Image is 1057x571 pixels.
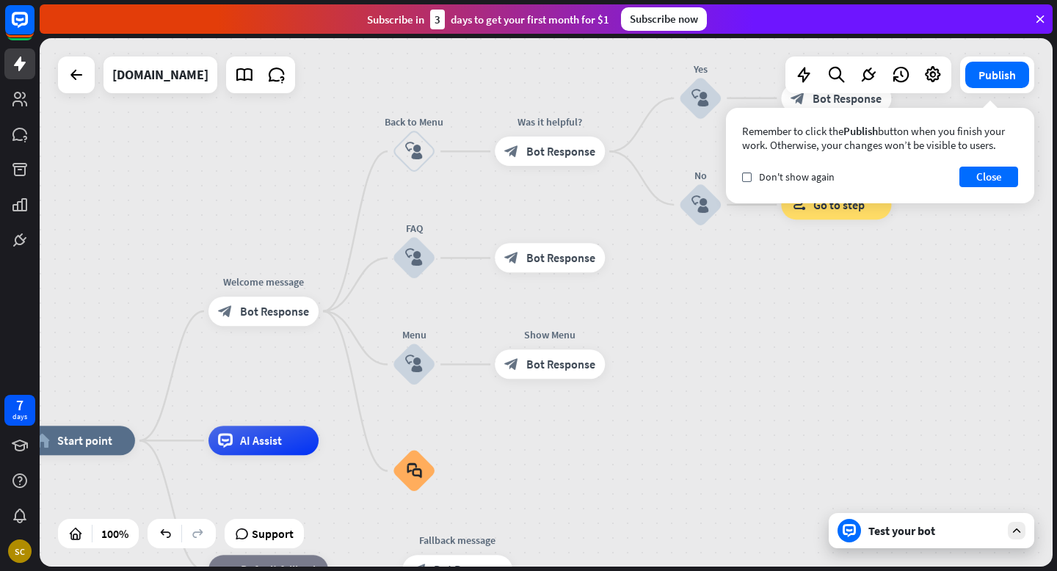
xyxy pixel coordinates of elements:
div: Show Menu [484,327,616,342]
div: Thank you! [770,62,902,76]
div: Yes [656,62,744,76]
span: Bot Response [813,91,882,106]
div: Fallback message [391,534,523,548]
span: Start point [57,433,112,448]
i: block_bot_response [218,304,233,319]
div: 7 [16,399,23,412]
i: block_user_input [405,142,423,160]
span: Bot Response [240,304,309,319]
i: block_goto [791,197,806,212]
div: Was it helpful? [484,114,616,129]
div: SC [8,539,32,563]
div: Remember to click the button when you finish your work. Otherwise, your changes won’t be visible ... [742,124,1018,152]
i: block_faq [407,463,422,479]
div: Test your bot [868,523,1000,538]
div: Welcome message [197,274,330,289]
i: home_2 [34,433,50,448]
a: 7 days [4,395,35,426]
i: block_user_input [691,196,709,214]
div: Menu [370,327,458,342]
span: Bot Response [526,250,595,265]
div: Back to Menu [370,114,458,129]
div: days [12,412,27,422]
button: Open LiveChat chat widget [12,6,56,50]
span: Don't show again [759,170,835,183]
i: block_user_input [405,249,423,266]
span: Publish [843,124,878,138]
span: Bot Response [526,357,595,371]
i: block_bot_response [504,250,519,265]
i: block_user_input [405,355,423,373]
span: Go to step [813,197,865,212]
div: horleyandgatwickdental.com [112,57,208,93]
button: Publish [965,62,1029,88]
div: Subscribe now [621,7,707,31]
span: Support [252,522,294,545]
div: 100% [97,522,133,545]
span: Bot Response [526,144,595,159]
div: Subscribe in days to get your first month for $1 [367,10,609,29]
i: block_user_input [691,90,709,107]
span: AI Assist [240,433,282,448]
i: block_bot_response [504,144,519,159]
i: block_bot_response [504,357,519,371]
div: 3 [430,10,445,29]
i: block_bot_response [791,91,805,106]
button: Close [959,167,1018,187]
div: FAQ [370,221,458,236]
div: No [656,168,744,183]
